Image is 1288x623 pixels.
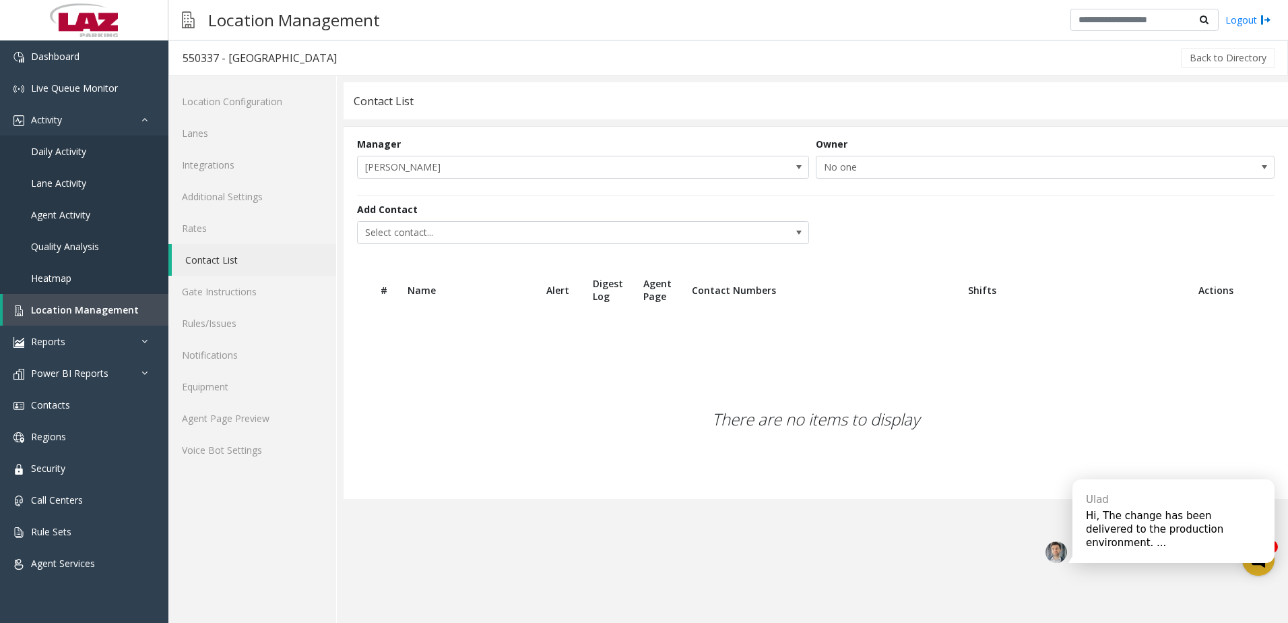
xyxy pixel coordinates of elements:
span: Select contact... [358,222,718,243]
th: Agent Page [633,267,682,313]
a: Agent Page Preview [168,403,336,434]
th: Actions [1188,267,1281,313]
a: Integrations [168,149,336,181]
img: 'icon' [13,496,24,506]
div: 550337 - [GEOGRAPHIC_DATA] [183,49,337,67]
a: Rules/Issues [168,307,336,339]
th: Alert [536,267,583,313]
span: Location Management [31,303,139,316]
div: Ulad [1086,493,1261,506]
th: Contact Numbers [682,267,959,313]
label: Add Contact [357,202,418,216]
span: Agent Activity [31,208,90,221]
label: Owner [816,137,847,151]
img: 'icon' [13,52,24,63]
span: Rule Sets [31,525,71,538]
img: 'icon' [13,305,24,316]
img: 'icon' [13,369,24,380]
a: Location Management [3,294,168,326]
img: 'icon' [13,432,24,443]
th: Name [397,267,536,313]
a: Contact List [172,244,336,276]
img: 'icon' [13,337,24,348]
img: 'icon' [13,400,24,411]
span: Power BI Reports [31,367,108,380]
img: pageIcon [182,3,195,36]
span: Daily Activity [31,145,86,158]
a: Voice Bot Settings [168,434,336,466]
a: Notifications [168,339,336,371]
span: Contacts [31,398,70,411]
img: veEfyhYEeYjFMfSYv6gK5etHJOiX59BsolBhEr1sLJsJwMkL2CxuT8ccozkRpy6LBRVCX9nXU66.png [1045,541,1067,563]
a: Additional Settings [168,181,336,212]
span: Heatmap [31,272,71,285]
div: Hi, The change has been delivered to the production environment. ... [1086,509,1261,550]
div: There are no items to display [344,340,1288,499]
img: 'icon' [13,464,24,475]
span: Lane Activity [31,177,86,189]
span: NO DATA FOUND [816,156,1275,179]
span: Call Centers [31,494,83,506]
span: No one [816,156,1182,178]
span: Quality Analysis [31,240,99,253]
button: Back to Directory [1181,48,1275,68]
img: 'icon' [13,527,24,538]
h3: Location Management [201,3,387,36]
span: Agent Services [31,557,95,570]
img: 'icon' [13,115,24,126]
th: Digest Log [583,267,633,313]
th: Shifts [958,267,1188,313]
a: Logout [1225,13,1271,27]
span: Activity [31,113,62,126]
span: Live Queue Monitor [31,82,118,94]
span: Regions [31,430,66,443]
a: Equipment [168,371,336,403]
label: Manager [357,137,401,151]
a: Rates [168,212,336,244]
img: 'icon' [13,559,24,570]
a: Lanes [168,117,336,149]
img: 'icon' [13,84,24,94]
th: # [371,267,397,313]
span: Security [31,462,65,475]
div: Contact List [354,92,414,110]
a: Location Configuration [168,86,336,117]
span: [PERSON_NAME] [358,156,718,178]
a: Gate Instructions [168,276,336,307]
span: Dashboard [31,50,79,63]
img: logout [1260,13,1271,27]
span: Reports [31,335,65,348]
